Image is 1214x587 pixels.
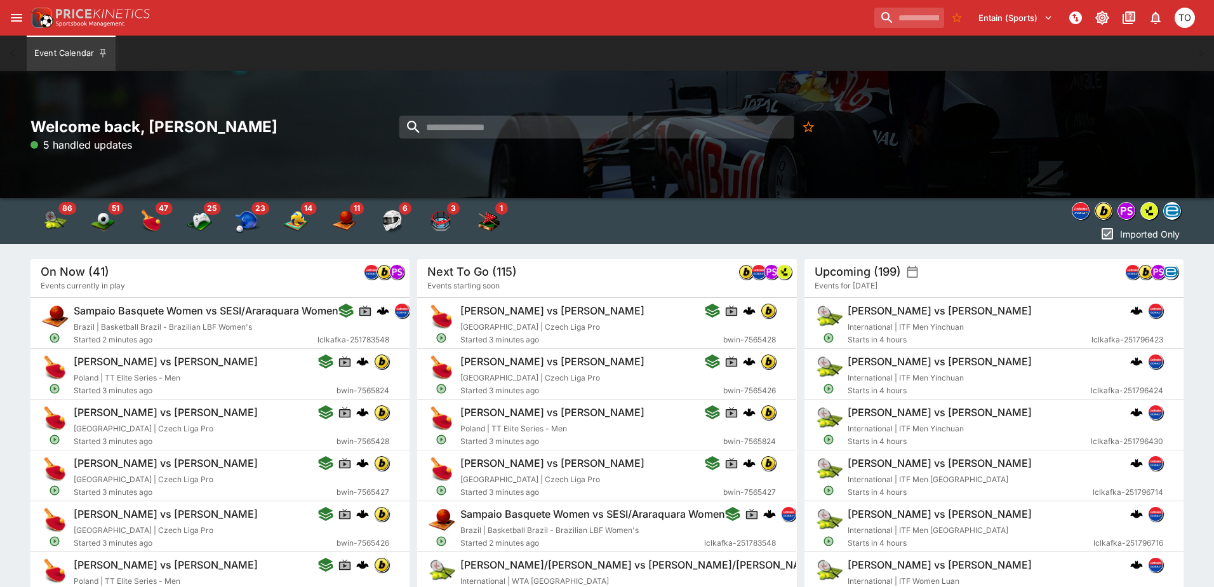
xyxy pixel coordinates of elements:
[848,558,1032,572] h6: [PERSON_NAME] vs [PERSON_NAME]
[427,354,455,382] img: table_tennis.png
[74,486,337,499] span: Started 3 minutes ago
[283,208,309,234] img: volleyball
[460,475,600,484] span: [GEOGRAPHIC_DATA] | Czech Liga Pro
[49,383,60,395] svg: Open
[1130,508,1143,520] img: logo-cerberus.svg
[1164,203,1180,219] img: betradar.png
[187,208,212,234] img: esports
[495,202,508,215] span: 1
[427,264,517,279] h5: Next To Go (115)
[364,265,378,279] img: lclkafka.png
[399,116,794,138] input: search
[1117,6,1140,29] button: Documentation
[947,8,967,28] button: No Bookmarks
[762,304,776,318] img: bwin.png
[74,457,258,470] h6: [PERSON_NAME] vs [PERSON_NAME]
[460,576,609,586] span: International | WTA [GEOGRAPHIC_DATA]
[744,304,756,317] img: logo-cerberus.svg
[374,405,389,420] div: bwin
[108,202,123,215] span: 51
[744,304,756,317] div: cerberus
[781,506,796,522] div: lclkafka
[797,116,820,138] button: No Bookmarks
[436,536,448,547] svg: Open
[460,558,820,572] h6: [PERSON_NAME]/[PERSON_NAME] vs [PERSON_NAME]/[PERSON_NAME]
[436,383,448,395] svg: Open
[1164,265,1178,279] img: betradar.png
[744,457,756,469] div: cerberus
[823,332,834,344] svg: Open
[364,264,379,280] div: lclkafka
[848,576,959,586] span: International | ITF Women Luan
[1072,203,1089,219] img: lclkafka.png
[815,280,877,292] span: Events for [DATE]
[1091,435,1163,448] span: lclkafka-251796430
[436,434,448,445] svg: Open
[5,6,28,29] button: open drawer
[74,508,258,521] h6: [PERSON_NAME] vs [PERSON_NAME]
[1148,506,1163,522] div: lclkafka
[356,355,369,368] img: logo-cerberus.svg
[41,506,69,534] img: table_tennis.png
[815,264,901,279] h5: Upcoming (199)
[705,537,777,550] span: lclkafka-251783548
[356,558,369,571] img: logo-cerberus.svg
[350,202,364,215] span: 11
[1171,4,1199,32] button: Thomas OConnor
[476,208,502,234] img: snooker
[460,508,725,521] h6: Sampaio Basquete Women vs SESI/Araraquara Women
[739,265,753,279] img: bwin.png
[337,486,389,499] span: bwin-7565427
[74,322,252,332] span: Brazil | Basketball Brazil - Brazilian LBF Women's
[848,486,1093,499] span: Starts in 4 hours
[377,264,392,280] div: bwin
[1091,384,1163,397] span: lclkafka-251796424
[74,525,213,535] span: [GEOGRAPHIC_DATA] | Czech Liga Pro
[764,265,778,279] img: pandascore.png
[1125,264,1140,280] div: lclkafka
[74,424,213,433] span: [GEOGRAPHIC_DATA] | Czech Liga Pro
[460,373,600,382] span: [GEOGRAPHIC_DATA] | Czech Liga Pro
[460,525,639,535] span: Brazil | Basketball Brazil - Brazilian LBF Women's
[375,354,389,368] img: bwin.png
[74,406,258,419] h6: [PERSON_NAME] vs [PERSON_NAME]
[1130,558,1143,571] img: logo-cerberus.svg
[41,354,69,382] img: table_tennis.png
[42,208,67,234] div: Tennis
[460,322,600,332] span: [GEOGRAPHIC_DATA] | Czech Liga Pro
[848,304,1032,318] h6: [PERSON_NAME] vs [PERSON_NAME]
[203,202,220,215] span: 25
[848,424,964,433] span: International | ITF Men Yinchuan
[374,455,389,471] div: bwin
[460,457,644,470] h6: [PERSON_NAME] vs [PERSON_NAME]
[848,525,1008,535] span: International | ITF Men [GEOGRAPHIC_DATA]
[1149,405,1163,419] img: lclkafka.png
[460,435,723,448] span: Started 3 minutes ago
[90,208,116,234] div: Soccer
[74,334,317,346] span: Started 2 minutes ago
[738,264,754,280] div: bwin
[49,434,60,445] svg: Open
[74,355,258,368] h6: [PERSON_NAME] vs [PERSON_NAME]
[763,508,776,520] div: cerberus
[436,332,448,344] svg: Open
[460,334,723,346] span: Started 3 minutes ago
[356,508,369,520] img: logo-cerberus.svg
[1096,224,1184,244] button: Imported Only
[1151,264,1166,280] div: pandascore
[815,506,843,534] img: tennis.png
[1163,264,1178,280] div: betradar
[1064,6,1087,29] button: NOT Connected to PK
[41,557,69,585] img: table_tennis.png
[744,355,756,368] div: cerberus
[235,208,260,234] img: baseball
[42,208,67,234] img: tennis
[1148,557,1163,572] div: lclkafka
[49,485,60,496] svg: Open
[848,334,1091,346] span: Starts in 4 hours
[761,455,777,471] div: bwin
[1091,334,1163,346] span: lclkafka-251796423
[823,536,834,547] svg: Open
[744,406,756,419] div: cerberus
[331,208,357,234] img: basketball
